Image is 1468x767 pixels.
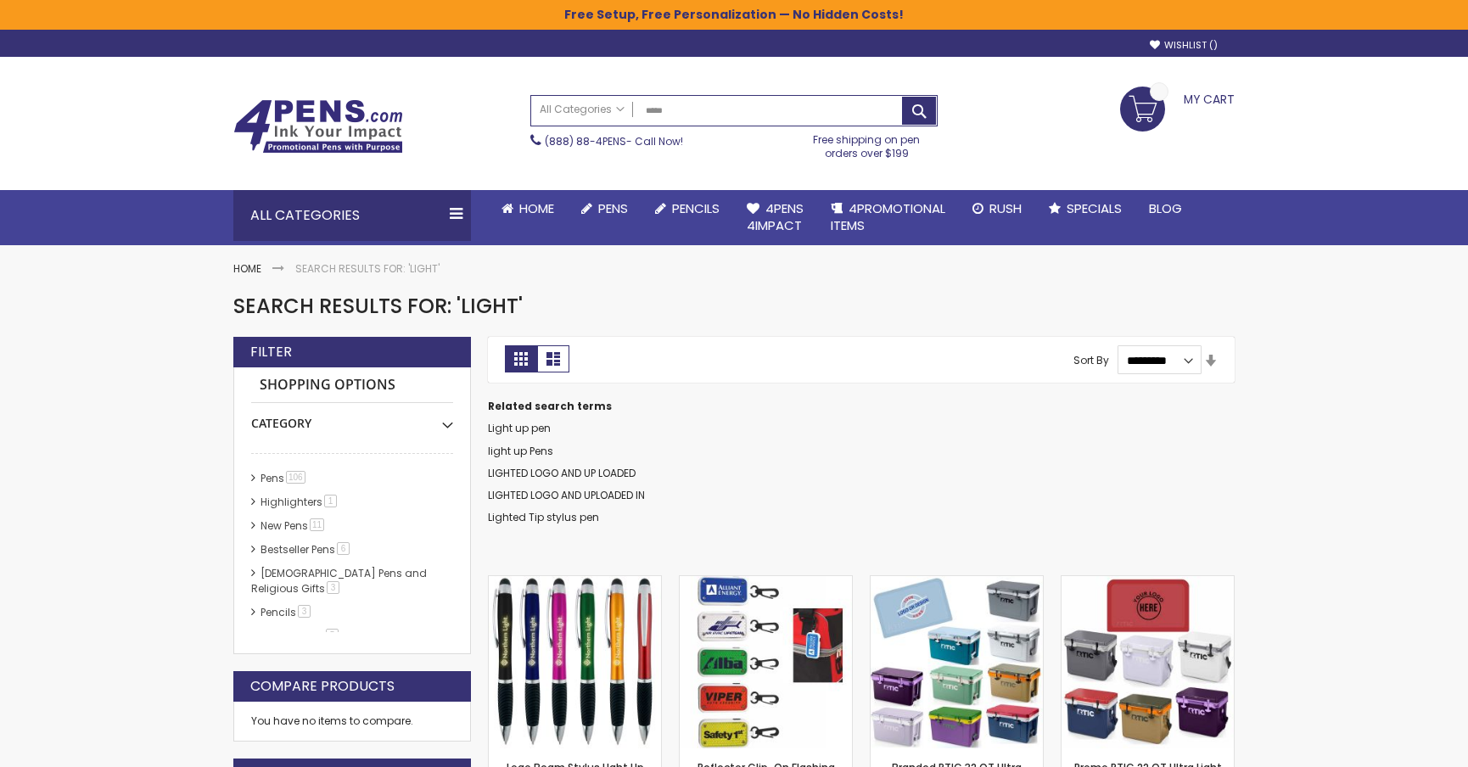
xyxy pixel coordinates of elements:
img: Reflector Clip-On Flashing LED Safety Light [680,576,852,748]
a: Pencils3 [256,605,317,619]
span: 6 [337,542,350,555]
a: Specials [1035,190,1135,227]
span: Pencils [672,199,720,217]
strong: Search results for: 'Light' [295,261,440,276]
div: Free shipping on pen orders over $199 [796,126,939,160]
span: All Categories [540,103,625,116]
a: 4Pens4impact [733,190,817,245]
span: 106 [286,471,305,484]
span: Blog [1149,199,1182,217]
div: All Categories [233,190,471,241]
a: hp-featured5 [256,629,345,643]
a: Pencils [642,190,733,227]
a: Home [233,261,261,276]
div: You have no items to compare. [233,702,471,742]
span: 5 [326,629,339,641]
span: 3 [327,581,339,594]
a: Home [488,190,568,227]
a: Blog [1135,190,1196,227]
a: Bestseller Pens6 [256,542,356,557]
strong: Filter [250,343,292,361]
a: Lighted Tip stylus pen [488,510,599,524]
a: Highlighters1 [256,495,343,509]
span: 3 [298,605,311,618]
a: 4PROMOTIONALITEMS [817,190,959,245]
span: 1 [324,495,337,507]
span: Rush [989,199,1022,217]
a: Reflector Clip-On Flashing LED Safety Light [680,575,852,590]
a: Logo Beam Stylus LIght Up Pen [489,575,661,590]
img: 4Pens Custom Pens and Promotional Products [233,99,403,154]
a: (888) 88-4PENS [545,134,626,148]
strong: Shopping Options [251,367,453,404]
a: Promo RTIC 22 QT Ultra Light Cooler [1062,575,1234,590]
a: All Categories [531,96,633,124]
a: [DEMOGRAPHIC_DATA] Pens and Religious Gifts3 [251,566,427,596]
a: Light up pen [488,421,551,435]
a: Pens106 [256,471,311,485]
span: Pens [598,199,628,217]
span: 11 [310,518,324,531]
a: New Pens11 [256,518,330,533]
span: Specials [1067,199,1122,217]
span: - Call Now! [545,134,683,148]
dt: Related search terms [488,400,1235,413]
a: light up Pens [488,444,553,458]
strong: Grid [505,345,537,372]
a: LIGHTED LOGO AND UP LOADED [488,466,636,480]
a: Pens [568,190,642,227]
img: Promo RTIC 22 QT Ultra Light Cooler [1062,576,1234,748]
a: Rush [959,190,1035,227]
label: Sort By [1073,353,1109,367]
span: Search results for: 'Light' [233,292,523,320]
a: LIGHTED LOGO AND UPLOADED IN [488,488,645,502]
strong: Compare Products [250,677,395,696]
img: Logo Beam Stylus LIght Up Pen [489,576,661,748]
a: Wishlist [1150,39,1218,52]
a: Branded RTIC 32 QT Ultra Light Cooler [871,575,1043,590]
img: Branded RTIC 32 QT Ultra Light Cooler [871,576,1043,748]
span: Home [519,199,554,217]
div: Category [251,403,453,432]
span: 4PROMOTIONAL ITEMS [831,199,945,234]
span: 4Pens 4impact [747,199,804,234]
